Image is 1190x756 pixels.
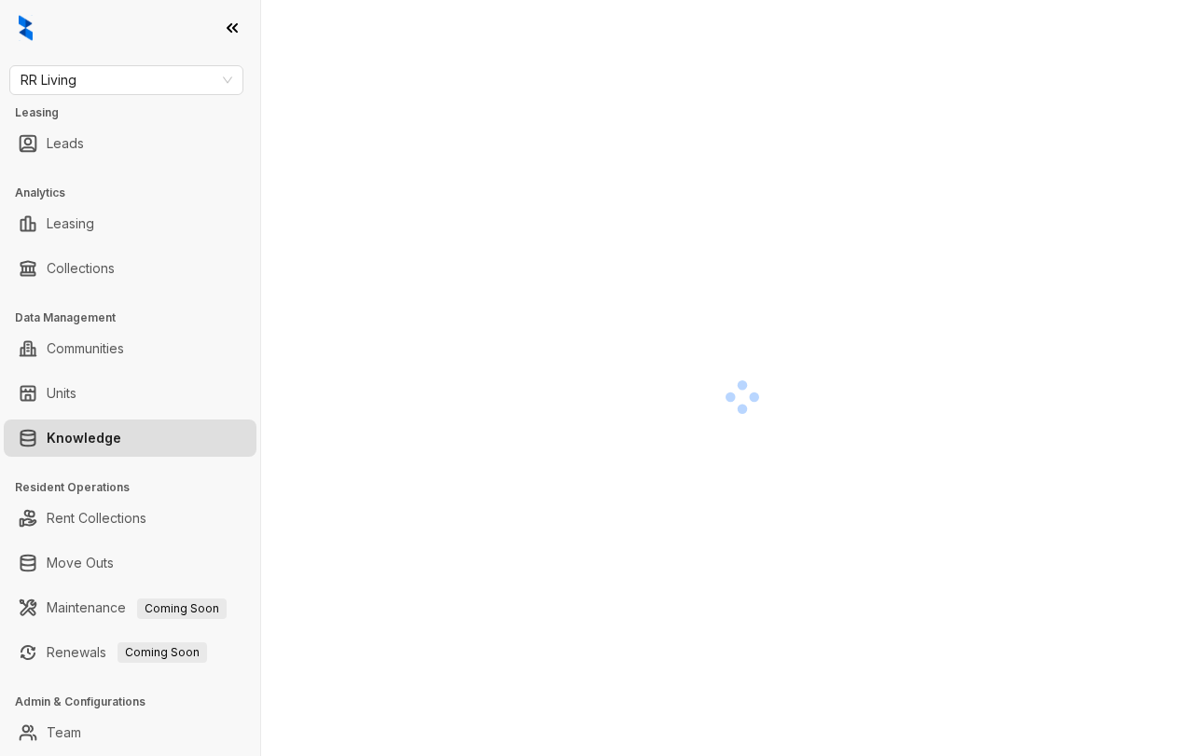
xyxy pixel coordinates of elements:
[4,634,256,671] li: Renewals
[4,330,256,367] li: Communities
[4,714,256,751] li: Team
[137,598,227,619] span: Coming Soon
[4,205,256,242] li: Leasing
[15,309,260,326] h3: Data Management
[4,375,256,412] li: Units
[4,500,256,537] li: Rent Collections
[4,250,256,287] li: Collections
[47,500,146,537] a: Rent Collections
[118,642,207,663] span: Coming Soon
[4,589,256,626] li: Maintenance
[21,66,232,94] span: RR Living
[15,479,260,496] h3: Resident Operations
[47,125,84,162] a: Leads
[4,419,256,457] li: Knowledge
[47,714,81,751] a: Team
[4,125,256,162] li: Leads
[47,634,207,671] a: RenewalsComing Soon
[19,15,33,41] img: logo
[15,104,260,121] h3: Leasing
[47,544,114,582] a: Move Outs
[15,694,260,710] h3: Admin & Configurations
[47,250,115,287] a: Collections
[47,205,94,242] a: Leasing
[47,330,124,367] a: Communities
[47,375,76,412] a: Units
[47,419,121,457] a: Knowledge
[4,544,256,582] li: Move Outs
[15,185,260,201] h3: Analytics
